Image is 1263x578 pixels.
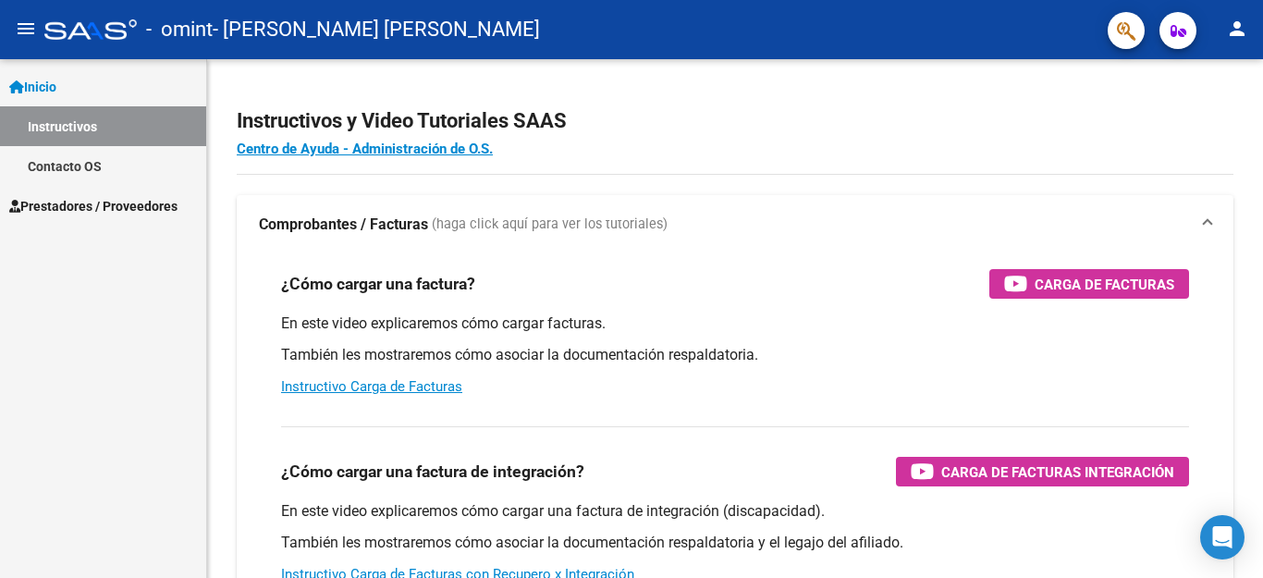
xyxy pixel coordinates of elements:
[281,501,1189,522] p: En este video explicaremos cómo cargar una factura de integración (discapacidad).
[15,18,37,40] mat-icon: menu
[281,314,1189,334] p: En este video explicaremos cómo cargar facturas.
[896,457,1189,486] button: Carga de Facturas Integración
[1200,515,1245,560] div: Open Intercom Messenger
[9,196,178,216] span: Prestadores / Proveedores
[237,141,493,157] a: Centro de Ayuda - Administración de O.S.
[281,271,475,297] h3: ¿Cómo cargar una factura?
[941,461,1174,484] span: Carga de Facturas Integración
[281,345,1189,365] p: También les mostraremos cómo asociar la documentación respaldatoria.
[989,269,1189,299] button: Carga de Facturas
[9,77,56,97] span: Inicio
[146,9,213,50] span: - omint
[432,215,668,235] span: (haga click aquí para ver los tutoriales)
[213,9,540,50] span: - [PERSON_NAME] [PERSON_NAME]
[259,215,428,235] strong: Comprobantes / Facturas
[1035,273,1174,296] span: Carga de Facturas
[281,533,1189,553] p: También les mostraremos cómo asociar la documentación respaldatoria y el legajo del afiliado.
[281,378,462,395] a: Instructivo Carga de Facturas
[281,459,584,485] h3: ¿Cómo cargar una factura de integración?
[237,195,1233,254] mat-expansion-panel-header: Comprobantes / Facturas (haga click aquí para ver los tutoriales)
[1226,18,1248,40] mat-icon: person
[237,104,1233,139] h2: Instructivos y Video Tutoriales SAAS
